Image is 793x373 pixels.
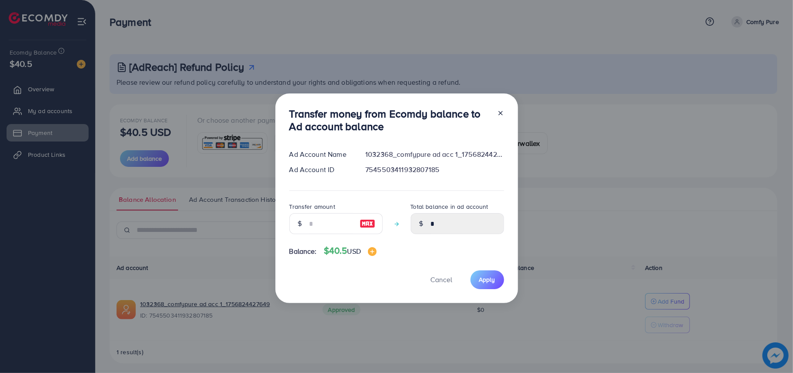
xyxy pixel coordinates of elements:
[358,165,511,175] div: 7545503411932807185
[470,270,504,289] button: Apply
[411,202,488,211] label: Total balance in ad account
[347,246,361,256] span: USD
[360,218,375,229] img: image
[420,270,463,289] button: Cancel
[324,245,377,256] h4: $40.5
[479,275,495,284] span: Apply
[358,149,511,159] div: 1032368_comfypure ad acc 1_1756824427649
[289,202,335,211] label: Transfer amount
[289,246,317,256] span: Balance:
[289,107,490,133] h3: Transfer money from Ecomdy balance to Ad account balance
[431,275,453,284] span: Cancel
[282,165,359,175] div: Ad Account ID
[368,247,377,256] img: image
[282,149,359,159] div: Ad Account Name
